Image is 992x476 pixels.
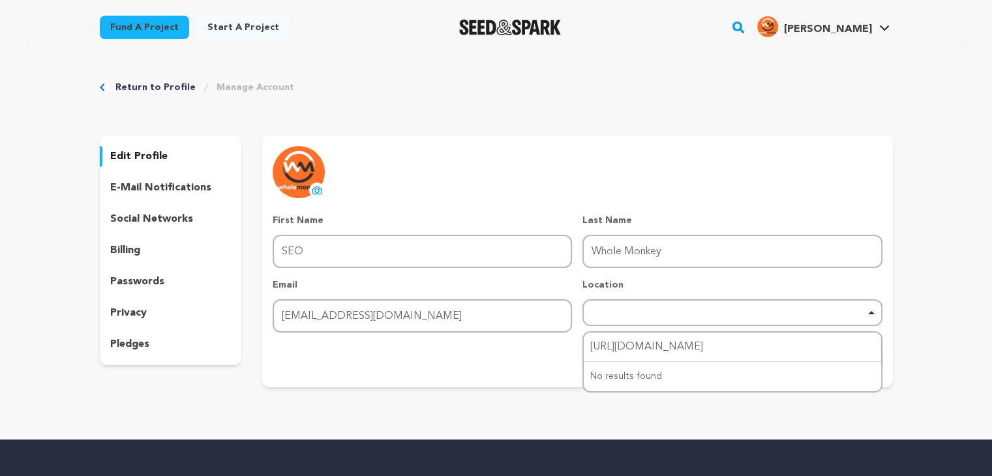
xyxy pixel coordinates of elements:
[273,235,572,268] input: First Name
[584,333,880,362] input: Start typing...
[459,20,562,35] a: Seed&Spark Homepage
[100,81,893,94] div: Breadcrumb
[100,334,242,355] button: pledges
[110,336,149,352] p: pledges
[100,177,242,198] button: e-mail notifications
[115,81,196,94] a: Return to Profile
[110,180,211,196] p: e-mail notifications
[100,209,242,230] button: social networks
[217,81,294,94] a: Manage Account
[273,299,572,333] input: Email
[100,303,242,323] button: privacy
[755,14,892,41] span: SEO W.'s Profile
[582,235,882,268] input: Last Name
[100,240,242,261] button: billing
[582,278,882,291] p: Location
[459,20,562,35] img: Seed&Spark Logo Dark Mode
[100,146,242,167] button: edit profile
[110,149,168,164] p: edit profile
[584,362,880,391] div: No results found
[100,16,189,39] a: Fund a project
[110,274,164,290] p: passwords
[273,214,572,227] p: First Name
[582,214,882,227] p: Last Name
[755,14,892,37] a: SEO W.'s Profile
[757,16,778,37] img: adb34877b232ae74.png
[197,16,290,39] a: Start a project
[110,243,140,258] p: billing
[757,16,871,37] div: SEO W.'s Profile
[110,305,147,321] p: privacy
[273,278,572,291] p: Email
[100,271,242,292] button: passwords
[110,211,193,227] p: social networks
[783,24,871,35] span: [PERSON_NAME]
